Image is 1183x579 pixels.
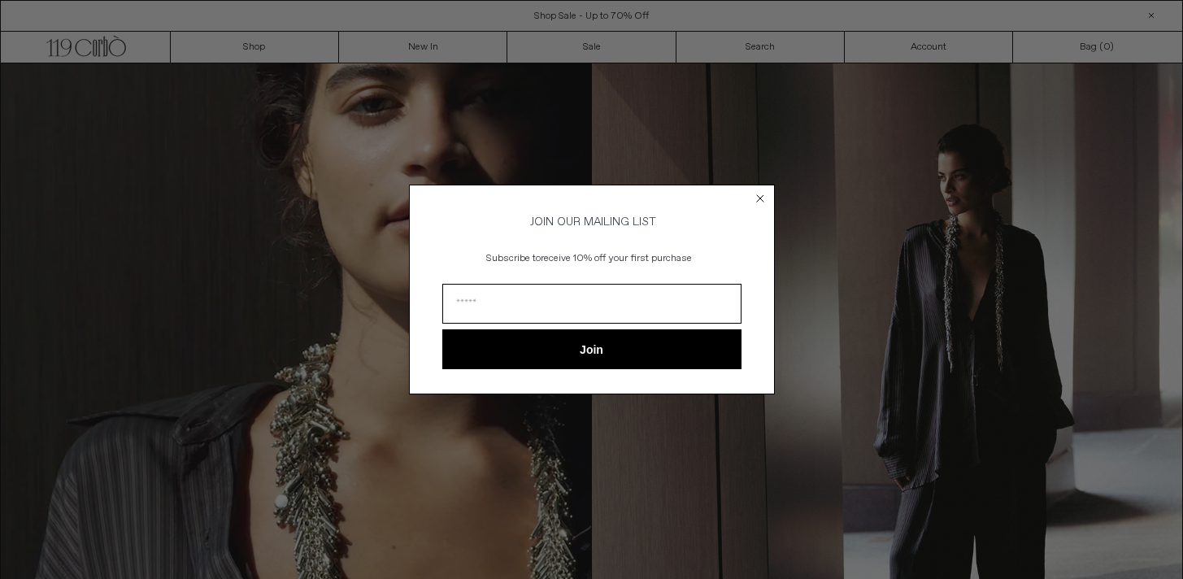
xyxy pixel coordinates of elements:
input: Email [442,284,742,324]
span: receive 10% off your first purchase [541,252,692,265]
button: Join [442,329,742,369]
button: Close dialog [752,190,768,207]
span: JOIN OUR MAILING LIST [528,215,656,229]
span: Subscribe to [486,252,541,265]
